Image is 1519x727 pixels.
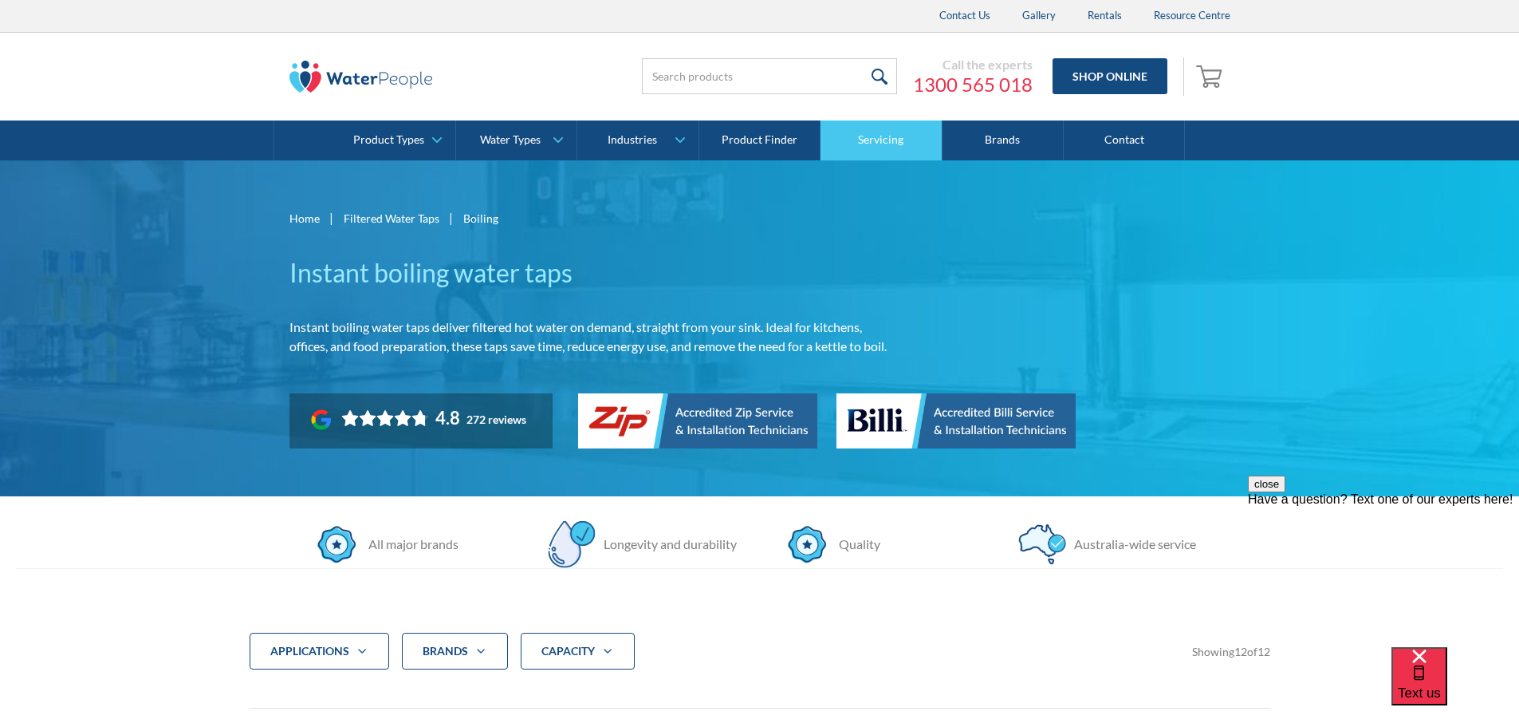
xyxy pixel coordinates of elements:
h1: Instant boiling water taps [289,254,902,292]
a: Open empty cart [1192,57,1230,96]
div: Industries [608,133,657,147]
div: All major brands [360,535,458,554]
a: Brands [942,121,1064,160]
a: Filtered Water Taps [344,210,439,227]
a: 1300 565 018 [913,73,1033,97]
div: 272 reviews [466,413,526,426]
a: Product Finder [699,121,820,160]
a: Home [289,210,320,227]
div: Brands [423,643,468,659]
div: Rating: 4.8 out of 5 [341,407,460,429]
a: Water Types [456,121,577,160]
div: Quality [831,535,880,554]
img: The Water People [289,61,433,93]
a: Industries [577,121,698,160]
div: Brands [402,633,508,670]
div: | [447,208,455,227]
div: applications [270,643,349,659]
div: | [328,208,336,227]
div: applications [250,633,389,670]
p: Instant boiling water taps deliver filtered hot water on demand, straight from your sink. Ideal f... [289,318,902,356]
a: Servicing [820,121,942,160]
div: 4.8 [435,407,460,429]
div: Boiling [463,210,498,227]
a: Product Types [335,121,455,160]
a: Shop Online [1053,58,1167,94]
div: Showing of [1192,643,1270,660]
form: Filter 5 [250,633,1270,695]
strong: CAPACITY [541,644,595,658]
span: 12 [1234,645,1247,658]
div: Australia-wide service [1066,535,1196,554]
div: Product Types [353,133,424,147]
iframe: podium webchat widget prompt [1248,476,1519,667]
input: Search products [642,58,897,94]
img: shopping cart [1196,63,1226,89]
div: CAPACITY [521,633,635,670]
div: Longevity and durability [596,535,737,554]
iframe: podium webchat widget bubble [1391,647,1519,727]
div: Call the experts [913,57,1033,73]
div: Water Types [480,133,541,147]
a: Contact [1064,121,1185,160]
